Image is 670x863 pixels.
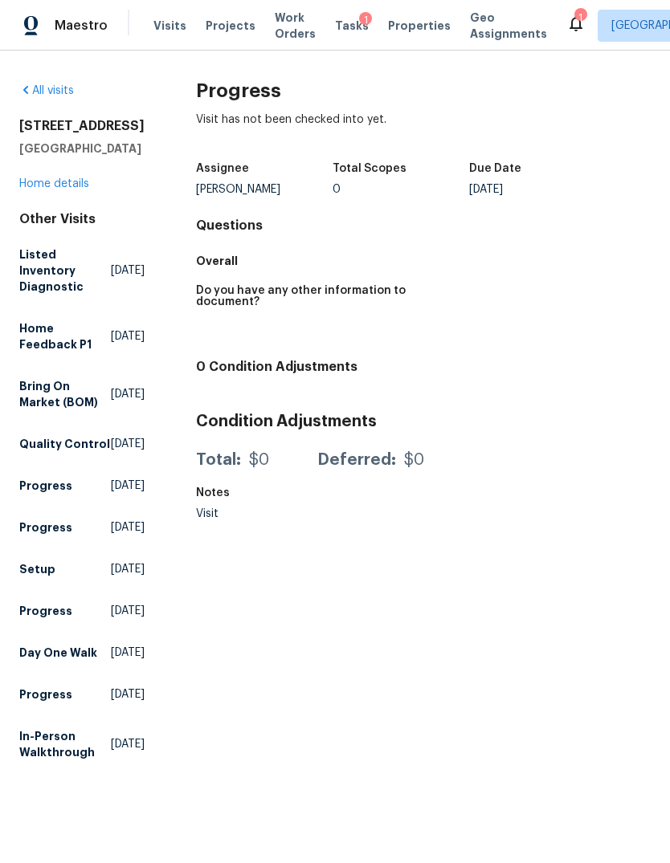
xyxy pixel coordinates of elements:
span: [DATE] [111,603,145,619]
h3: Condition Adjustments [196,413,651,429]
h5: Quality Control [19,436,110,452]
span: [DATE] [111,478,145,494]
h5: Setup [19,561,55,577]
a: Setup[DATE] [19,555,145,584]
div: 1 [359,12,372,28]
span: [DATE] [111,328,145,344]
div: $0 [249,452,269,468]
div: [PERSON_NAME] [196,184,333,195]
div: Visit [196,508,333,519]
span: [DATE] [111,519,145,535]
div: 0 [333,184,469,195]
span: [DATE] [111,561,145,577]
h5: Progress [19,686,72,702]
div: Total: [196,452,241,468]
a: Bring On Market (BOM)[DATE] [19,372,145,417]
span: [DATE] [111,645,145,661]
span: Geo Assignments [470,10,547,42]
span: Tasks [335,20,369,31]
h4: Questions [196,218,651,234]
a: Progress[DATE] [19,513,145,542]
a: Progress[DATE] [19,596,145,625]
span: Maestro [55,18,108,34]
div: $0 [404,452,424,468]
span: Projects [206,18,255,34]
a: Progress[DATE] [19,680,145,709]
h5: [GEOGRAPHIC_DATA] [19,140,145,157]
h5: In-Person Walkthrough [19,728,111,760]
h5: Progress [19,603,72,619]
div: Other Visits [19,211,145,227]
span: [DATE] [111,686,145,702]
div: Deferred: [317,452,396,468]
div: Visit has not been checked into yet. [196,112,651,153]
span: [DATE] [111,386,145,402]
h5: Do you have any other information to document? [196,285,411,307]
a: Home details [19,178,89,189]
a: Quality Control[DATE] [19,429,145,458]
h5: Assignee [196,163,249,174]
h5: Total Scopes [333,163,406,174]
div: 1 [574,10,586,26]
h4: 0 Condition Adjustments [196,359,651,375]
h5: Home Feedback P1 [19,320,111,352]
h5: Due Date [469,163,521,174]
h5: Listed Inventory Diagnostic [19,246,111,295]
span: [DATE] [111,263,145,279]
h5: Day One Walk [19,645,97,661]
h5: Overall [196,253,651,269]
a: Progress[DATE] [19,471,145,500]
h5: Progress [19,519,72,535]
div: [DATE] [469,184,606,195]
span: [DATE] [111,736,145,752]
span: Properties [388,18,451,34]
h5: Bring On Market (BOM) [19,378,111,410]
a: Listed Inventory Diagnostic[DATE] [19,240,145,301]
h5: Progress [19,478,72,494]
a: Day One Walk[DATE] [19,638,145,667]
a: All visits [19,85,74,96]
h2: Progress [196,83,651,99]
a: In-Person Walkthrough[DATE] [19,722,145,767]
span: [DATE] [111,436,145,452]
a: Home Feedback P1[DATE] [19,314,145,359]
h2: [STREET_ADDRESS] [19,118,145,134]
span: Visits [153,18,186,34]
h5: Notes [196,487,230,499]
span: Work Orders [275,10,316,42]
